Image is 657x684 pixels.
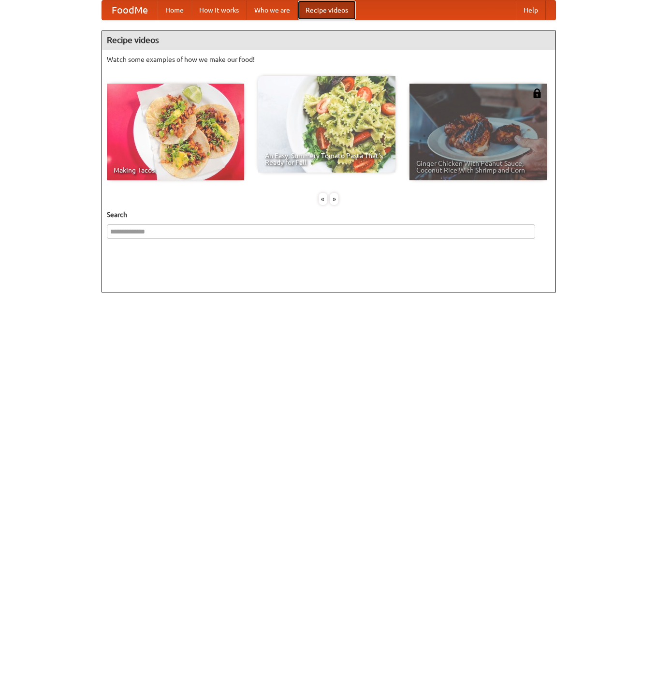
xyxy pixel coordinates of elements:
a: How it works [191,0,247,20]
div: « [319,193,327,205]
h4: Recipe videos [102,30,555,50]
img: 483408.png [532,88,542,98]
h5: Search [107,210,551,219]
a: Recipe videos [298,0,356,20]
div: » [330,193,338,205]
span: An Easy, Summery Tomato Pasta That's Ready for Fall [265,152,389,166]
a: An Easy, Summery Tomato Pasta That's Ready for Fall [258,76,395,173]
span: Making Tacos [114,167,237,174]
a: Who we are [247,0,298,20]
p: Watch some examples of how we make our food! [107,55,551,64]
a: FoodMe [102,0,158,20]
a: Making Tacos [107,84,244,180]
a: Help [516,0,546,20]
a: Home [158,0,191,20]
